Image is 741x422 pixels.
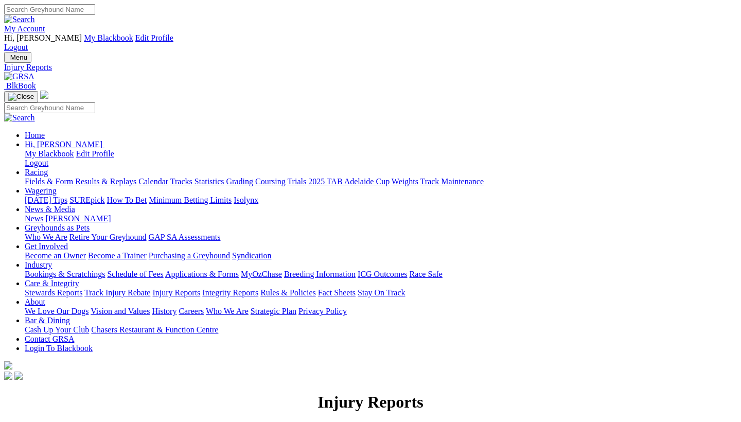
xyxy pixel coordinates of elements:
[4,52,31,63] button: Toggle navigation
[25,159,48,167] a: Logout
[4,72,34,81] img: GRSA
[107,196,147,204] a: How To Bet
[25,177,737,186] div: Racing
[84,288,150,297] a: Track Injury Rebate
[4,63,737,72] a: Injury Reports
[260,288,316,297] a: Rules & Policies
[25,196,737,205] div: Wagering
[25,140,102,149] span: Hi, [PERSON_NAME]
[45,214,111,223] a: [PERSON_NAME]
[14,372,23,380] img: twitter.svg
[25,325,737,335] div: Bar & Dining
[152,307,177,315] a: History
[358,288,405,297] a: Stay On Track
[25,149,737,168] div: Hi, [PERSON_NAME]
[226,177,253,186] a: Grading
[25,251,86,260] a: Become an Owner
[25,242,68,251] a: Get Involved
[25,233,737,242] div: Greyhounds as Pets
[25,186,57,195] a: Wagering
[152,288,200,297] a: Injury Reports
[234,196,258,204] a: Isolynx
[149,196,232,204] a: Minimum Betting Limits
[91,307,150,315] a: Vision and Values
[149,233,221,241] a: GAP SA Assessments
[317,393,423,411] strong: Injury Reports
[25,316,70,325] a: Bar & Dining
[25,233,67,241] a: Who We Are
[170,177,192,186] a: Tracks
[25,279,79,288] a: Care & Integrity
[4,24,45,33] a: My Account
[206,307,249,315] a: Who We Are
[25,307,89,315] a: We Love Our Dogs
[25,251,737,260] div: Get Involved
[88,251,147,260] a: Become a Trainer
[4,33,737,52] div: My Account
[255,177,286,186] a: Coursing
[75,177,136,186] a: Results & Replays
[25,260,52,269] a: Industry
[4,81,36,90] a: BlkBook
[232,251,271,260] a: Syndication
[241,270,282,278] a: MyOzChase
[8,93,34,101] img: Close
[69,196,104,204] a: SUREpick
[4,43,28,51] a: Logout
[25,214,43,223] a: News
[25,270,737,279] div: Industry
[10,54,27,61] span: Menu
[25,214,737,223] div: News & Media
[25,325,89,334] a: Cash Up Your Club
[308,177,390,186] a: 2025 TAB Adelaide Cup
[91,325,218,334] a: Chasers Restaurant & Function Centre
[25,288,737,297] div: Care & Integrity
[4,33,82,42] span: Hi, [PERSON_NAME]
[420,177,484,186] a: Track Maintenance
[107,270,163,278] a: Schedule of Fees
[25,149,74,158] a: My Blackbook
[179,307,204,315] a: Careers
[4,91,38,102] button: Toggle navigation
[25,131,45,139] a: Home
[25,223,90,232] a: Greyhounds as Pets
[69,233,147,241] a: Retire Your Greyhound
[4,4,95,15] input: Search
[287,177,306,186] a: Trials
[25,344,93,353] a: Login To Blackbook
[25,140,104,149] a: Hi, [PERSON_NAME]
[251,307,296,315] a: Strategic Plan
[25,177,73,186] a: Fields & Form
[318,288,356,297] a: Fact Sheets
[6,81,36,90] span: BlkBook
[4,361,12,370] img: logo-grsa-white.png
[25,288,82,297] a: Stewards Reports
[135,33,173,42] a: Edit Profile
[284,270,356,278] a: Breeding Information
[195,177,224,186] a: Statistics
[25,297,45,306] a: About
[84,33,133,42] a: My Blackbook
[298,307,347,315] a: Privacy Policy
[25,196,67,204] a: [DATE] Tips
[392,177,418,186] a: Weights
[25,270,105,278] a: Bookings & Scratchings
[149,251,230,260] a: Purchasing a Greyhound
[40,91,48,99] img: logo-grsa-white.png
[358,270,407,278] a: ICG Outcomes
[409,270,442,278] a: Race Safe
[4,113,35,122] img: Search
[25,205,75,214] a: News & Media
[76,149,114,158] a: Edit Profile
[4,15,35,24] img: Search
[25,168,48,177] a: Racing
[202,288,258,297] a: Integrity Reports
[25,307,737,316] div: About
[4,372,12,380] img: facebook.svg
[138,177,168,186] a: Calendar
[165,270,239,278] a: Applications & Forms
[4,102,95,113] input: Search
[25,335,74,343] a: Contact GRSA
